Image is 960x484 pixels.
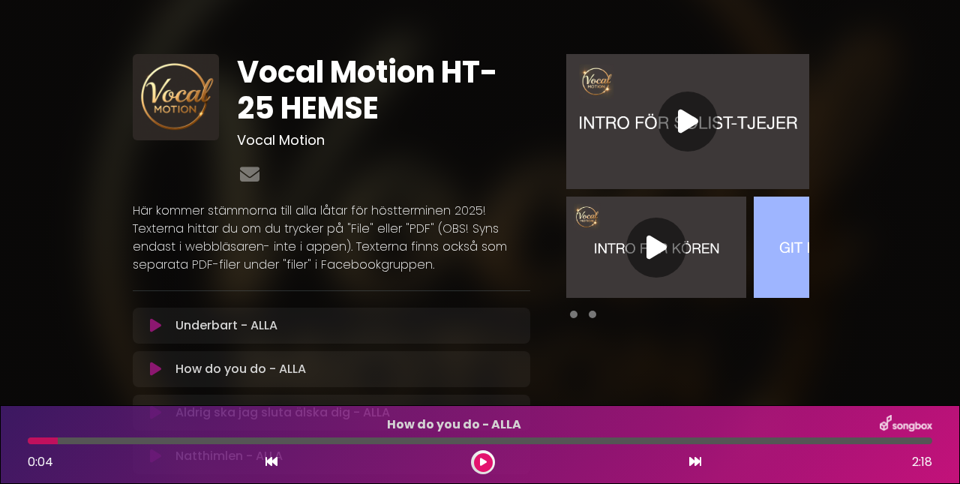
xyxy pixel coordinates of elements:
[175,360,521,378] p: How do you do - ALLA
[566,197,746,298] img: Video Thumbnail
[28,453,53,470] span: 0:04
[237,54,531,126] h1: Vocal Motion HT-25 HEMSE
[237,132,531,149] h3: Vocal Motion
[133,202,530,274] p: Här kommer stämmorna till alla låtar för höstterminen 2025! Texterna hittar du om du trycker på "...
[175,317,521,335] p: Underbart - ALLA
[912,453,932,471] span: 2:18
[28,416,880,434] p: How do you do - ALLA
[133,54,219,140] img: pGlB4Q9wSIK9SaBErEAn
[754,197,934,298] img: Video Thumbnail
[566,54,809,189] img: Video Thumbnail
[880,415,932,434] img: songbox-logo-white.png
[175,404,521,422] p: Aldrig ska jag sluta älska dig - ALLA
